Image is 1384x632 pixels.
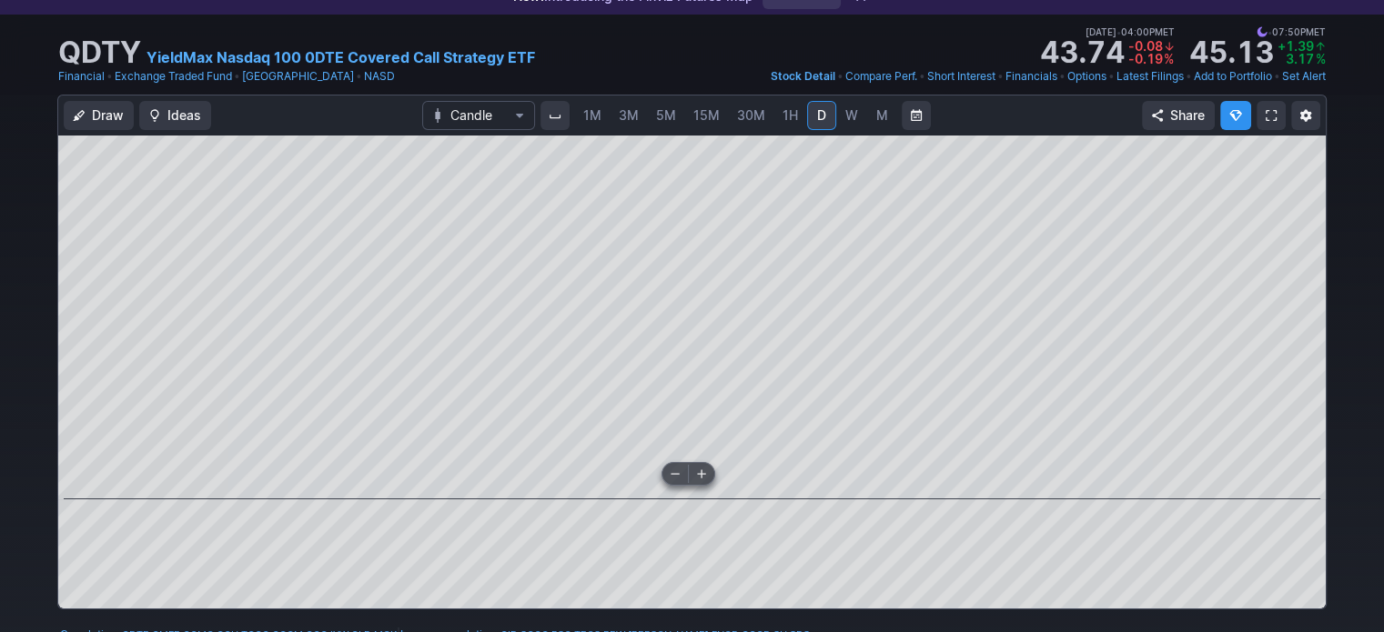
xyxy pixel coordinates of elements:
[845,69,917,83] span: Compare Perf.
[1194,67,1272,85] a: Add to Portfolio
[1005,67,1057,85] a: Financials
[771,67,835,85] a: Stock Detail
[783,107,798,123] span: 1H
[1067,67,1106,85] a: Options
[1040,38,1125,67] strong: 43.74
[364,67,395,85] a: NASD
[771,69,835,83] span: Stock Detail
[845,67,917,85] a: Compare Perf.
[1059,67,1066,85] span: •
[902,101,931,130] button: Range
[58,38,141,67] h1: QDTY
[1170,106,1205,125] span: Share
[1108,67,1115,85] span: •
[575,101,610,130] a: 1M
[422,101,535,130] button: Chart Type
[64,101,134,130] button: Draw
[242,67,354,85] a: [GEOGRAPHIC_DATA]
[356,67,362,85] span: •
[774,101,806,130] a: 1H
[1257,101,1286,130] a: Fullscreen
[737,107,765,123] span: 30M
[693,107,720,123] span: 15M
[1164,51,1174,66] span: %
[1278,38,1314,54] span: +1.39
[167,106,201,125] span: Ideas
[1268,24,1272,40] span: •
[837,101,866,130] a: W
[1116,67,1184,85] a: Latest Filings
[867,101,896,130] a: M
[837,67,844,85] span: •
[1128,51,1163,66] span: -0.19
[540,101,570,130] button: Interval
[1189,38,1274,67] strong: 45.13
[611,101,647,130] a: 3M
[807,101,836,130] a: D
[1142,101,1215,130] button: Share
[146,46,535,68] a: YieldMax Nasdaq 100 0DTE Covered Call Strategy ETF
[1116,69,1184,83] span: Latest Filings
[1116,24,1121,40] span: •
[1257,24,1326,40] span: 07:50PM ET
[106,67,113,85] span: •
[1286,51,1314,66] span: 3.17
[1282,67,1326,85] a: Set Alert
[1274,67,1280,85] span: •
[234,67,240,85] span: •
[1186,67,1192,85] span: •
[1220,101,1251,130] button: Explore new features
[919,67,925,85] span: •
[450,106,507,125] span: Candle
[115,67,232,85] a: Exchange Traded Fund
[1128,38,1163,54] span: -0.08
[685,101,728,130] a: 15M
[619,107,639,123] span: 3M
[583,107,601,123] span: 1M
[689,463,714,485] button: Zoom in
[817,107,826,123] span: D
[662,463,688,485] button: Zoom out
[1086,24,1175,40] span: [DATE] 04:00PM ET
[997,67,1004,85] span: •
[1291,101,1320,130] button: Chart Settings
[845,107,858,123] span: W
[139,101,211,130] button: Ideas
[58,67,105,85] a: Financial
[927,67,995,85] a: Short Interest
[729,101,773,130] a: 30M
[648,101,684,130] a: 5M
[92,106,124,125] span: Draw
[656,107,676,123] span: 5M
[1316,51,1326,66] span: %
[876,107,888,123] span: M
